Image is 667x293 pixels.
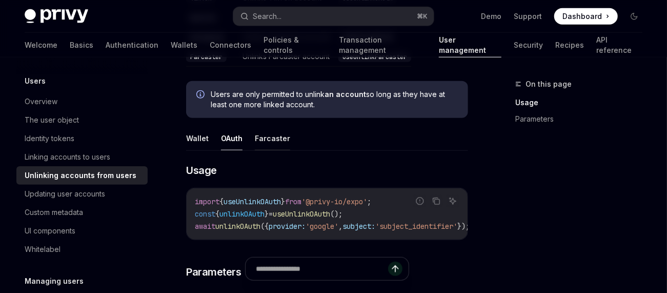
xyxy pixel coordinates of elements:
[301,197,367,206] span: '@privy-io/expo'
[186,163,217,178] span: Usage
[325,90,366,99] strong: an account
[255,126,290,150] button: Farcaster
[273,209,330,219] span: useUnlinkOAuth
[224,197,281,206] span: useUnlinkOAuth
[70,33,93,57] a: Basics
[25,151,110,163] div: Linking accounts to users
[25,95,57,108] div: Overview
[417,12,428,21] span: ⌘ K
[25,75,46,87] h5: Users
[233,7,434,26] button: Search...⌘K
[16,222,148,240] a: UI components
[25,225,75,237] div: UI components
[514,11,542,22] a: Support
[16,240,148,259] a: Whitelabel
[554,8,618,25] a: Dashboard
[269,222,306,231] span: provider:
[253,10,281,23] div: Search...
[25,114,79,126] div: The user object
[16,111,148,129] a: The user object
[25,169,136,182] div: Unlinking accounts from users
[264,33,327,57] a: Policies & controls
[596,33,642,57] a: API reference
[25,275,84,287] h5: Managing users
[219,197,224,206] span: {
[281,197,285,206] span: }
[481,11,501,22] a: Demo
[195,197,219,206] span: import
[285,197,301,206] span: from
[515,111,651,127] a: Parameters
[221,126,242,150] button: OAuth
[430,194,443,208] button: Copy the contents from the code block
[626,8,642,25] button: Toggle dark mode
[210,33,251,57] a: Connectors
[514,33,543,57] a: Security
[16,166,148,185] a: Unlinking accounts from users
[211,89,458,110] span: Users are only permitted to unlink so long as they have at least one more linked account.
[25,132,74,145] div: Identity tokens
[25,9,88,24] img: dark logo
[413,194,427,208] button: Report incorrect code
[342,222,375,231] span: subject:
[555,33,584,57] a: Recipes
[106,33,158,57] a: Authentication
[388,262,402,276] button: Send message
[195,209,215,219] span: const
[260,222,269,231] span: ({
[457,222,470,231] span: });
[269,209,273,219] span: =
[171,33,197,57] a: Wallets
[219,209,265,219] span: unlinkOAuth
[338,222,342,231] span: ,
[25,33,57,57] a: Welcome
[330,209,342,219] span: ();
[525,78,572,90] span: On this page
[375,222,457,231] span: 'subject_identifier'
[439,33,501,57] a: User management
[16,185,148,203] a: Updating user accounts
[515,94,651,111] a: Usage
[16,129,148,148] a: Identity tokens
[265,209,269,219] span: }
[25,206,83,219] div: Custom metadata
[196,90,207,101] svg: Info
[215,222,260,231] span: unlinkOAuth
[446,194,459,208] button: Ask AI
[195,222,215,231] span: await
[16,148,148,166] a: Linking accounts to users
[562,11,602,22] span: Dashboard
[186,126,209,150] button: Wallet
[339,33,427,57] a: Transaction management
[215,209,219,219] span: {
[16,203,148,222] a: Custom metadata
[25,188,105,200] div: Updating user accounts
[306,222,338,231] span: 'google'
[25,243,60,256] div: Whitelabel
[367,197,371,206] span: ;
[16,92,148,111] a: Overview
